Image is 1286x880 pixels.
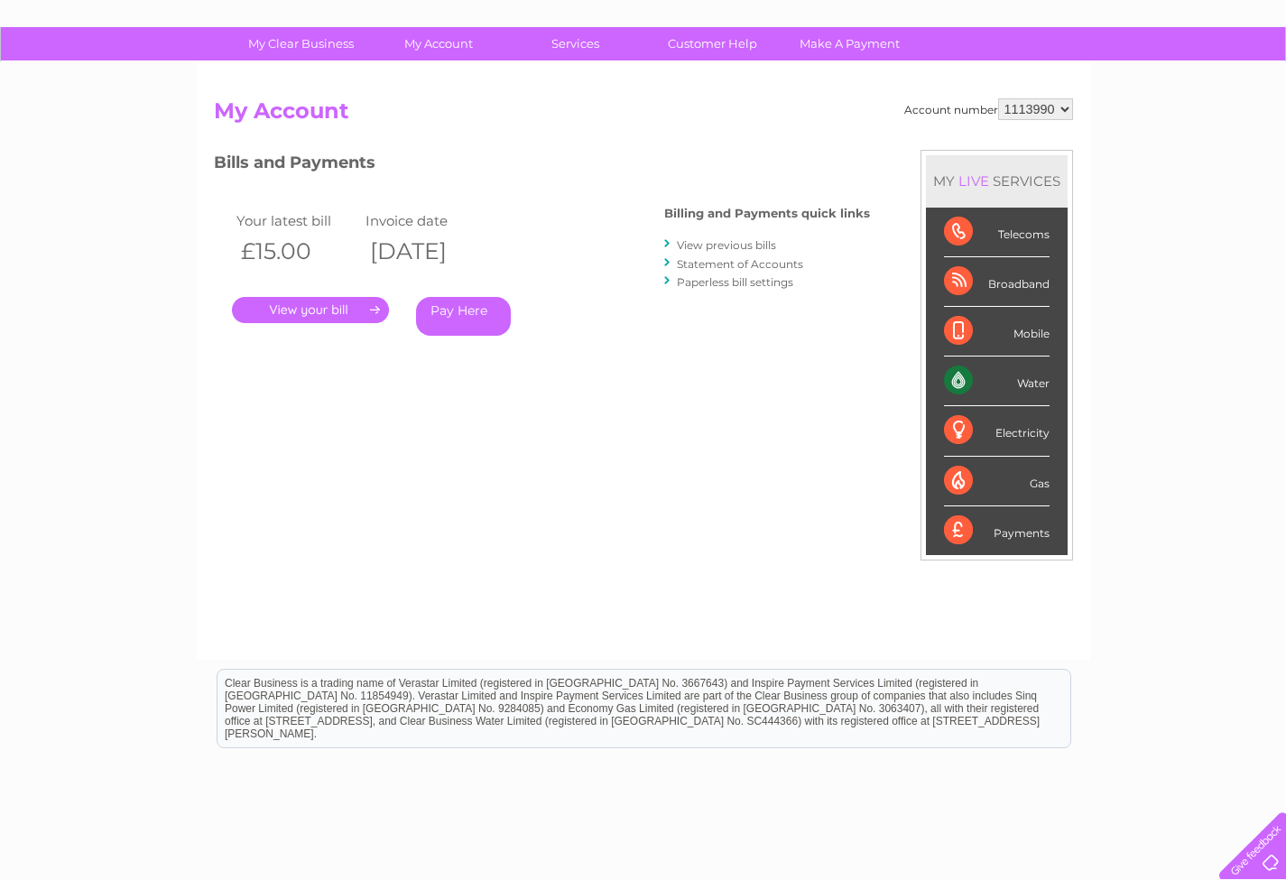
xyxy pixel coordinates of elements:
[1013,77,1053,90] a: Energy
[968,77,1003,90] a: Water
[1166,77,1210,90] a: Contact
[944,457,1050,506] div: Gas
[944,506,1050,555] div: Payments
[944,307,1050,357] div: Mobile
[955,172,993,190] div: LIVE
[677,238,776,252] a: View previous bills
[944,406,1050,456] div: Electricity
[232,233,362,270] th: £15.00
[664,207,870,220] h4: Billing and Payments quick links
[677,275,793,289] a: Paperless bill settings
[926,155,1068,207] div: MY SERVICES
[232,297,389,323] a: .
[944,257,1050,307] div: Broadband
[904,98,1073,120] div: Account number
[638,27,787,60] a: Customer Help
[944,208,1050,257] div: Telecoms
[361,233,491,270] th: [DATE]
[45,47,137,102] img: logo.png
[775,27,924,60] a: Make A Payment
[214,150,870,181] h3: Bills and Payments
[944,357,1050,406] div: Water
[677,257,803,271] a: Statement of Accounts
[501,27,650,60] a: Services
[1064,77,1118,90] a: Telecoms
[217,10,1070,88] div: Clear Business is a trading name of Verastar Limited (registered in [GEOGRAPHIC_DATA] No. 3667643...
[361,208,491,233] td: Invoice date
[364,27,513,60] a: My Account
[416,297,511,336] a: Pay Here
[214,98,1073,133] h2: My Account
[946,9,1070,32] a: 0333 014 3131
[227,27,375,60] a: My Clear Business
[232,208,362,233] td: Your latest bill
[1227,77,1270,90] a: Log out
[1129,77,1155,90] a: Blog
